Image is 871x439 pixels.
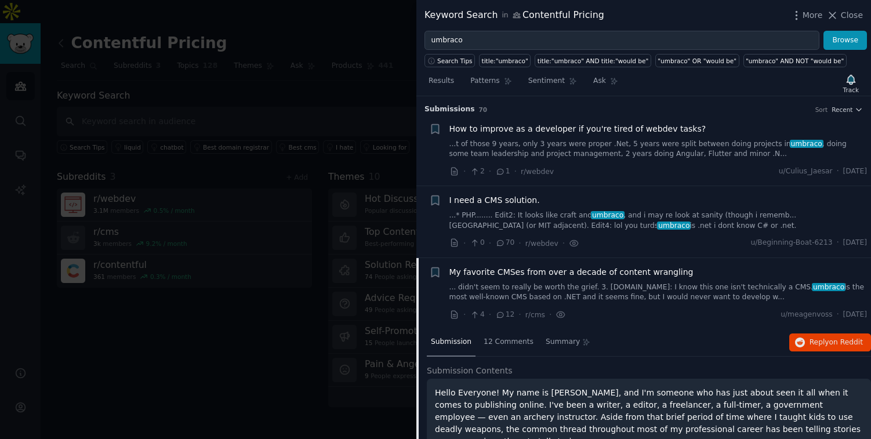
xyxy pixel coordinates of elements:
[535,54,651,67] a: title:"umbraco" AND title:"would be"
[463,237,466,249] span: ·
[424,54,475,67] button: Search Tips
[431,337,471,347] span: Submission
[449,194,540,206] a: I need a CMS solution.
[479,54,531,67] a: title:"umbraco"
[826,9,863,21] button: Close
[495,166,510,177] span: 1
[449,282,868,303] a: ... didn't seem to really be worth the grief. 3. [DOMAIN_NAME]: I know this one isn't technically...
[589,72,622,96] a: Ask
[837,238,839,248] span: ·
[424,31,819,50] input: Try a keyword related to your business
[521,168,554,176] span: r/webdev
[812,283,845,291] span: umbraco
[655,54,739,67] a: "umbraco" OR "would be"
[779,166,833,177] span: u/Culius_Jaesar
[424,8,604,23] div: Keyword Search Contentful Pricing
[832,106,863,114] button: Recent
[790,140,823,148] span: umbraco
[489,237,491,249] span: ·
[427,365,513,377] span: Submission Contents
[546,337,580,347] span: Summary
[495,310,514,320] span: 12
[484,337,534,347] span: 12 Comments
[470,310,484,320] span: 4
[832,106,852,114] span: Recent
[549,309,551,321] span: ·
[843,238,867,248] span: [DATE]
[823,31,867,50] button: Browse
[437,57,473,65] span: Search Tips
[843,166,867,177] span: [DATE]
[538,57,648,65] div: title:"umbraco" AND title:"would be"
[429,76,454,86] span: Results
[495,238,514,248] span: 70
[837,310,839,320] span: ·
[591,211,625,219] span: umbraco
[837,166,839,177] span: ·
[449,266,694,278] a: My favorite CMSes from over a decade of content wrangling
[424,104,475,115] span: Submission s
[841,9,863,21] span: Close
[789,333,871,352] button: Replyon Reddit
[810,338,863,348] span: Reply
[518,309,521,321] span: ·
[514,165,517,177] span: ·
[489,165,491,177] span: ·
[479,106,488,113] span: 70
[525,311,545,319] span: r/cms
[593,76,606,86] span: Ask
[843,86,859,94] div: Track
[470,238,484,248] span: 0
[463,309,466,321] span: ·
[449,123,706,135] a: How to improve as a developer if you're tired of webdev tasks?
[524,72,581,96] a: Sentiment
[781,310,832,320] span: u/meagenvoss
[525,240,558,248] span: r/webdev
[743,54,847,67] a: "umbraco" AND NOT "would be"
[470,76,499,86] span: Patterns
[518,237,521,249] span: ·
[449,139,868,159] a: ...t of those 9 years, only 3 years were proper .Net, 5 years were split between doing projects i...
[746,57,844,65] div: "umbraco" AND NOT "would be"
[449,211,868,231] a: ...* PHP........ Edit2: It looks like craft andumbraco, and i may re look at sanity (though i rem...
[790,9,823,21] button: More
[803,9,823,21] span: More
[463,165,466,177] span: ·
[839,71,863,96] button: Track
[562,237,565,249] span: ·
[815,106,828,114] div: Sort
[489,309,491,321] span: ·
[657,222,691,230] span: umbraco
[466,72,516,96] a: Patterns
[843,310,867,320] span: [DATE]
[528,76,565,86] span: Sentiment
[829,338,863,346] span: on Reddit
[424,72,458,96] a: Results
[482,57,528,65] div: title:"umbraco"
[502,10,508,21] span: in
[750,238,832,248] span: u/Beginning-Boat-6213
[658,57,736,65] div: "umbraco" OR "would be"
[470,166,484,177] span: 2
